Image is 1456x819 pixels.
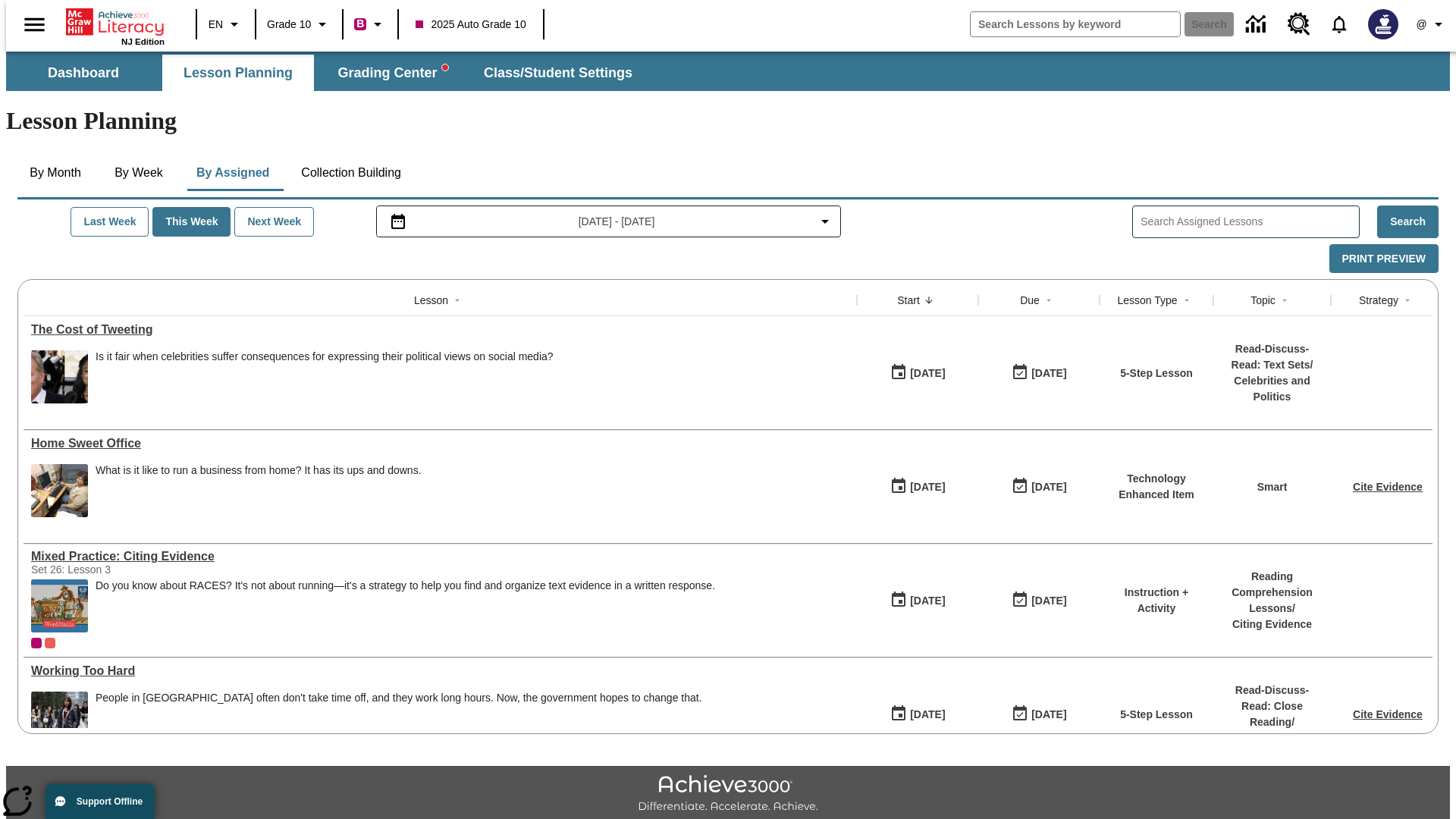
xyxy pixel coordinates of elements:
div: Due [1020,293,1040,308]
a: Notifications [1319,5,1359,44]
div: Lesson Type [1117,293,1177,308]
button: 10/13/25: Last day the lesson can be accessed [1006,700,1072,729]
p: Smart [1257,479,1288,495]
span: NJ Edition [121,37,165,46]
button: By Assigned [184,155,281,191]
p: Technology Enhanced Item [1107,471,1206,503]
a: Cite Evidence [1353,481,1423,493]
button: Next Week [234,207,314,237]
img: Avatar [1368,9,1398,39]
button: Select a new avatar [1359,5,1407,44]
div: Lesson [414,293,448,308]
a: The Cost of Tweeting, Lessons [31,323,849,337]
span: Lesson Planning [184,64,293,82]
button: Last Week [71,207,149,237]
span: EN [209,17,223,33]
img: Japanese business person posing in crosswalk of busy city [31,692,88,745]
div: Is it fair when celebrities suffer consequences for expressing their political views on social me... [96,350,554,363]
div: Start [897,293,920,308]
p: Citing Evidence [1221,617,1323,632]
div: What is it like to run a business from home? It has its ups and downs. [96,464,422,517]
a: Cite Evidence [1353,708,1423,720]
div: Is it fair when celebrities suffer consequences for expressing their political views on social me... [96,350,554,403]
img: A woman wearing a headset sitting at a desk working on a computer. Working from home has benefits... [31,464,88,517]
span: Support Offline [77,796,143,807]
span: B [356,14,364,33]
div: [DATE] [910,705,945,724]
img: Achieve3000 Differentiate Accelerate Achieve [638,775,818,814]
span: 2025 Auto Grade 10 [416,17,526,33]
div: Topic [1250,293,1276,308]
svg: Collapse Date Range Filter [816,212,834,231]
div: Set 26: Lesson 3 [31,563,259,576]
div: Mixed Practice: Citing Evidence [31,550,849,563]
p: 5-Step Lesson [1120,366,1193,381]
div: [DATE] [1031,478,1066,497]
div: Home Sweet Office [31,437,849,450]
button: Sort [1178,291,1196,309]
button: Sort [448,291,466,309]
span: [DATE] - [DATE] [579,214,655,230]
div: [DATE] [910,478,945,497]
p: Reading Comprehension Lessons / [1221,569,1323,617]
button: Collection Building [289,155,413,191]
button: Sort [1398,291,1417,309]
p: Instruction + Activity [1107,585,1206,617]
div: [DATE] [1031,364,1066,383]
input: Search Assigned Lessons [1141,211,1359,233]
button: Select the date range menu item [383,212,835,231]
button: 10/13/25: First time the lesson was available [885,472,950,501]
a: Working Too Hard , Lessons [31,664,849,678]
a: Home Sweet Office, Lessons [31,437,849,450]
button: 10/15/25: Last day the lesson can be accessed [1006,359,1072,388]
span: Class/Student Settings [484,64,632,82]
span: Grade 10 [267,17,311,33]
svg: writing assistant alert [442,64,448,71]
span: Dashboard [48,64,119,82]
div: Do you know about RACES? It's not about running—it's a strategy to help you find and organize tex... [96,579,715,632]
input: search field [971,12,1180,36]
button: By Month [17,155,93,191]
a: Home [66,7,165,37]
button: Print Preview [1329,244,1439,274]
div: [DATE] [1031,591,1066,610]
div: Current Class [31,638,42,648]
button: Language: EN, Select a language [202,11,250,38]
button: By Week [101,155,177,191]
button: Support Offline [45,784,155,819]
button: Lesson Planning [162,55,314,91]
div: Home [66,5,165,46]
a: Resource Center, Will open in new tab [1279,4,1319,45]
img: A color illustration from 1883 shows a penny lick vendor standing behind an ice cream cart with a... [31,579,88,632]
button: Grade: Grade 10, Select a grade [261,11,337,38]
button: Search [1377,206,1439,238]
div: Working Too Hard [31,664,849,678]
h1: Lesson Planning [6,107,1450,135]
button: Grading Center [317,55,469,91]
p: Celebrities and Politics [1221,373,1323,405]
div: What is it like to run a business from home? It has its ups and downs. [96,464,422,477]
button: 10/13/25: Last day the lesson can be accessed [1006,472,1072,501]
button: 10/15/25: First time the lesson was available [885,359,950,388]
button: Boost Class color is violet red. Change class color [348,11,393,38]
p: Read-Discuss-Read: Close Reading / [1221,682,1323,730]
button: This Week [152,207,231,237]
div: [DATE] [910,364,945,383]
button: Dashboard [8,55,159,91]
button: Open side menu [12,2,57,47]
div: The Cost of Tweeting [31,323,849,337]
p: Read-Discuss-Read: Text Sets / [1221,341,1323,373]
div: [DATE] [1031,705,1066,724]
div: People in Japan often don't take time off, and they work long hours. Now, the government hopes to... [96,692,702,745]
p: Do you know about RACES? It's not about running—it's a strategy to help you find and organize tex... [96,579,715,592]
button: Sort [920,291,938,309]
p: People in [GEOGRAPHIC_DATA] often don't take time off, and they work long hours. Now, the governm... [96,692,702,704]
p: 5-Step Lesson [1120,707,1193,723]
div: SubNavbar [6,55,646,91]
button: 10/13/25: Last day the lesson can be accessed [1006,586,1072,615]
